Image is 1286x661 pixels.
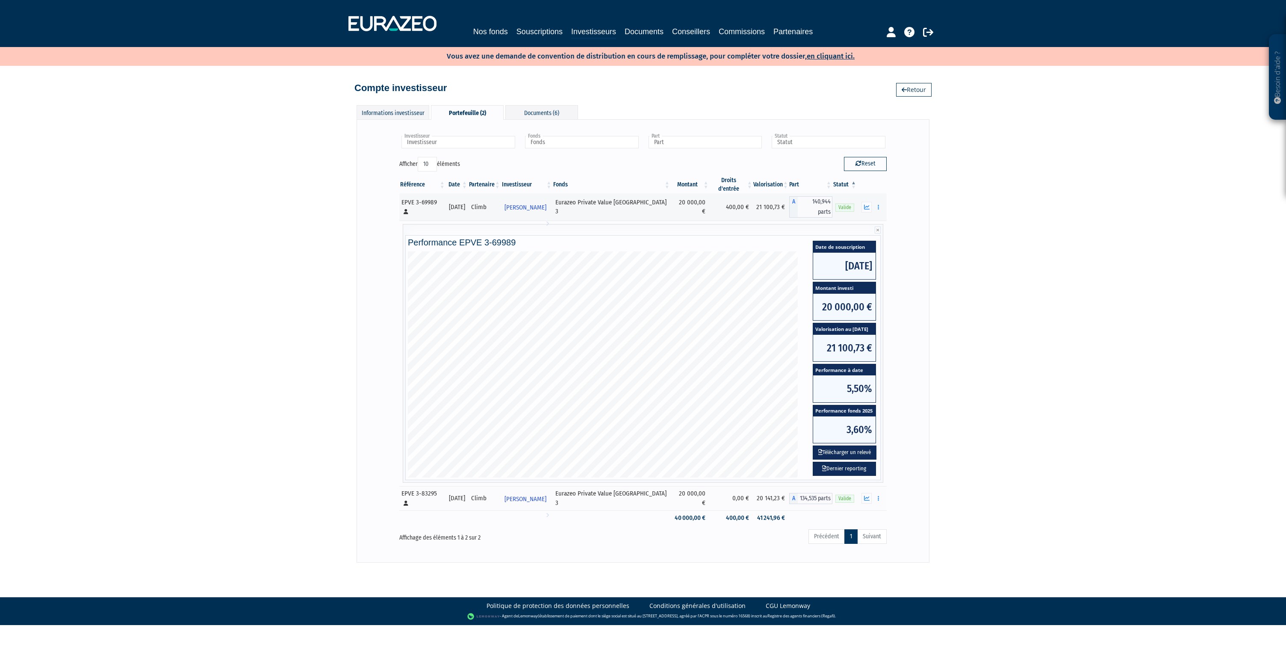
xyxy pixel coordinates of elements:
[501,490,552,507] a: [PERSON_NAME]
[813,405,876,417] span: Performance fonds 2025
[813,375,876,402] span: 5,50%
[671,486,710,511] td: 20 000,00 €
[710,486,753,511] td: 0,00 €
[555,198,668,216] div: Eurazeo Private Value [GEOGRAPHIC_DATA] 3
[404,209,408,214] i: [Français] Personne physique
[813,253,876,279] span: [DATE]
[446,176,468,193] th: Date: activer pour trier la colonne par ordre croissant
[789,196,832,218] div: A - Eurazeo Private Value Europe 3
[813,241,876,253] span: Date de souscription
[813,323,876,335] span: Valorisation au [DATE]
[671,193,710,221] td: 20 000,00 €
[813,462,876,476] a: Dernier reporting
[501,198,552,215] a: [PERSON_NAME]
[789,176,832,193] th: Part: activer pour trier la colonne par ordre croissant
[710,176,753,193] th: Droits d'entrée: activer pour trier la colonne par ordre croissant
[813,282,876,294] span: Montant investi
[671,176,710,193] th: Montant: activer pour trier la colonne par ordre croissant
[789,196,798,218] span: A
[501,176,552,193] th: Investisseur: activer pour trier la colonne par ordre croissant
[505,105,578,119] div: Documents (6)
[399,528,595,542] div: Affichage des éléments 1 à 2 sur 2
[555,489,668,508] div: Eurazeo Private Value [GEOGRAPHIC_DATA] 3
[418,157,437,171] select: Afficheréléments
[719,26,765,38] a: Commissions
[807,52,855,61] a: en cliquant ici.
[348,16,437,31] img: 1732889491-logotype_eurazeo_blanc_rvb.png
[813,364,876,376] span: Performance à date
[835,204,854,212] span: Valide
[449,494,465,503] div: [DATE]
[798,196,832,218] span: 140,944 parts
[789,493,832,504] div: A - Eurazeo Private Value Europe 3
[710,193,753,221] td: 400,00 €
[789,493,798,504] span: A
[813,416,876,443] span: 3,60%
[649,602,746,610] a: Conditions générales d'utilisation
[766,602,810,610] a: CGU Lemonway
[672,26,710,38] a: Conseillers
[753,176,789,193] th: Valorisation: activer pour trier la colonne par ordre croissant
[813,335,876,361] span: 21 100,73 €
[401,198,443,216] div: EPVE 3-69989
[571,26,616,39] a: Investisseurs
[753,486,789,511] td: 20 141,23 €
[357,105,429,119] div: Informations investisseur
[504,200,546,215] span: [PERSON_NAME]
[710,511,753,525] td: 400,00 €
[798,493,832,504] span: 134,535 parts
[518,613,538,619] a: Lemonway
[552,176,671,193] th: Fonds: activer pour trier la colonne par ordre croissant
[832,176,857,193] th: Statut : activer pour trier la colonne par ordre d&eacute;croissant
[516,26,563,38] a: Souscriptions
[813,446,876,460] button: Télécharger un relevé
[546,215,549,231] i: Voir l'investisseur
[449,203,465,212] div: [DATE]
[354,83,447,93] h4: Compte investisseur
[468,193,501,221] td: Climb
[753,511,789,525] td: 41 241,96 €
[431,105,504,120] div: Portefeuille (2)
[468,486,501,511] td: Climb
[467,612,500,621] img: logo-lemonway.png
[896,83,932,97] a: Retour
[844,529,858,544] a: 1
[9,612,1277,621] div: - Agent de (établissement de paiement dont le siège social est situé au [STREET_ADDRESS], agréé p...
[399,157,460,171] label: Afficher éléments
[504,491,546,507] span: [PERSON_NAME]
[813,294,876,320] span: 20 000,00 €
[422,49,855,62] p: Vous avez une demande de convention de distribution en cours de remplissage, pour compléter votre...
[399,176,446,193] th: Référence : activer pour trier la colonne par ordre croissant
[487,602,629,610] a: Politique de protection des données personnelles
[1273,39,1283,116] p: Besoin d'aide ?
[408,238,878,247] h4: Performance EPVE 3-69989
[753,193,789,221] td: 21 100,73 €
[767,613,835,619] a: Registre des agents financiers (Regafi)
[844,157,887,171] button: Reset
[625,26,664,38] a: Documents
[773,26,813,38] a: Partenaires
[468,176,501,193] th: Partenaire: activer pour trier la colonne par ordre croissant
[835,495,854,503] span: Valide
[404,501,408,506] i: [Français] Personne physique
[546,507,549,523] i: Voir l'investisseur
[401,489,443,508] div: EPVE 3-83295
[473,26,508,38] a: Nos fonds
[671,511,710,525] td: 40 000,00 €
